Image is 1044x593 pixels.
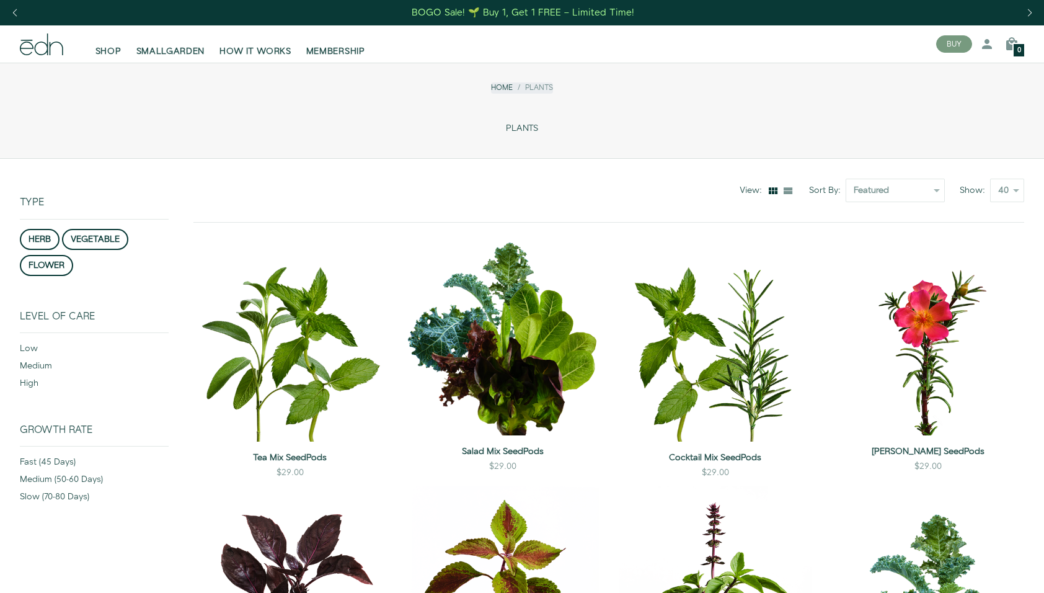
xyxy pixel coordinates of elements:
[619,452,812,464] a: Cocktail Mix SeedPods
[491,82,553,93] nav: breadcrumbs
[88,30,129,58] a: SHOP
[62,229,128,250] button: vegetable
[831,445,1024,458] a: [PERSON_NAME] SeedPods
[406,243,599,435] img: Salad Mix SeedPods
[95,45,122,58] span: SHOP
[489,460,516,473] div: $29.00
[276,466,304,479] div: $29.00
[702,466,729,479] div: $29.00
[20,342,169,360] div: low
[411,3,636,22] a: BOGO Sale! 🌱 Buy 1, Get 1 FREE – Limited Time!
[20,491,169,508] div: slow (70-80 days)
[20,229,60,250] button: herb
[936,35,972,53] button: BUY
[960,184,990,197] label: Show:
[212,30,298,58] a: HOW IT WORKS
[20,360,169,377] div: medium
[914,460,942,473] div: $29.00
[193,243,386,442] img: Tea Mix SeedPods
[129,30,213,58] a: SMALLGARDEN
[740,184,767,197] div: View:
[1017,47,1021,54] span: 0
[412,6,634,19] div: BOGO Sale! 🌱 Buy 1, Get 1 FREE – Limited Time!
[193,452,386,464] a: Tea Mix SeedPods
[219,45,291,58] span: HOW IT WORKS
[306,45,365,58] span: MEMBERSHIP
[491,82,513,93] a: Home
[136,45,205,58] span: SMALLGARDEN
[299,30,373,58] a: MEMBERSHIP
[506,123,538,134] span: PLANTS
[20,377,169,395] div: high
[20,311,169,332] div: Level of Care
[20,473,169,491] div: medium (50-60 days)
[20,424,169,446] div: Growth Rate
[406,445,599,458] a: Salad Mix SeedPods
[809,184,846,197] label: Sort By:
[619,243,812,442] img: Cocktail Mix SeedPods
[20,255,73,276] button: flower
[20,456,169,473] div: fast (45 days)
[831,243,1024,435] img: Moss Rose SeedPods
[513,82,553,93] li: Plants
[20,159,169,218] div: Type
